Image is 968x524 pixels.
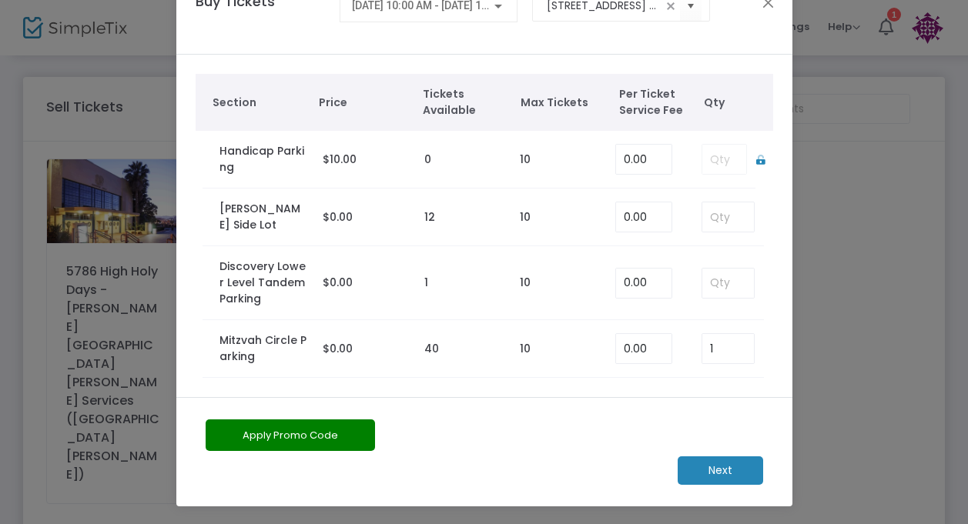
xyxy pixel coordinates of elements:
input: Qty [702,269,753,298]
span: $0.00 [323,341,353,356]
span: $10.00 [323,152,357,167]
span: Section [213,95,303,111]
input: Qty [702,334,753,363]
label: 10 [520,209,531,225]
label: 10 [520,152,531,168]
span: Qty [704,95,765,111]
label: Mitzvah Circle Parking [219,332,307,365]
label: Handicap Parking [219,143,307,175]
input: Enter Service Fee [616,269,672,298]
span: Per Ticket Service Fee [619,86,696,118]
span: $0.00 [323,209,353,225]
button: Apply Promo Code [206,419,375,451]
label: 1 [424,275,428,291]
input: Enter Service Fee [616,145,672,174]
label: 0 [424,152,431,168]
span: $0.00 [323,275,353,290]
label: 12 [424,209,435,225]
span: Max Tickets [521,95,604,111]
span: Tickets Available [423,86,506,118]
label: 40 [424,341,439,357]
label: 10 [520,275,531,291]
input: Enter Service Fee [616,202,672,232]
input: Qty [702,202,753,232]
label: 10 [520,341,531,357]
input: Enter Service Fee [616,334,672,363]
label: [PERSON_NAME] Side Lot [219,201,307,233]
m-button: Next [678,456,763,485]
span: Price [319,95,407,111]
label: Discovery Lower Level Tandem Parking [219,259,307,307]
